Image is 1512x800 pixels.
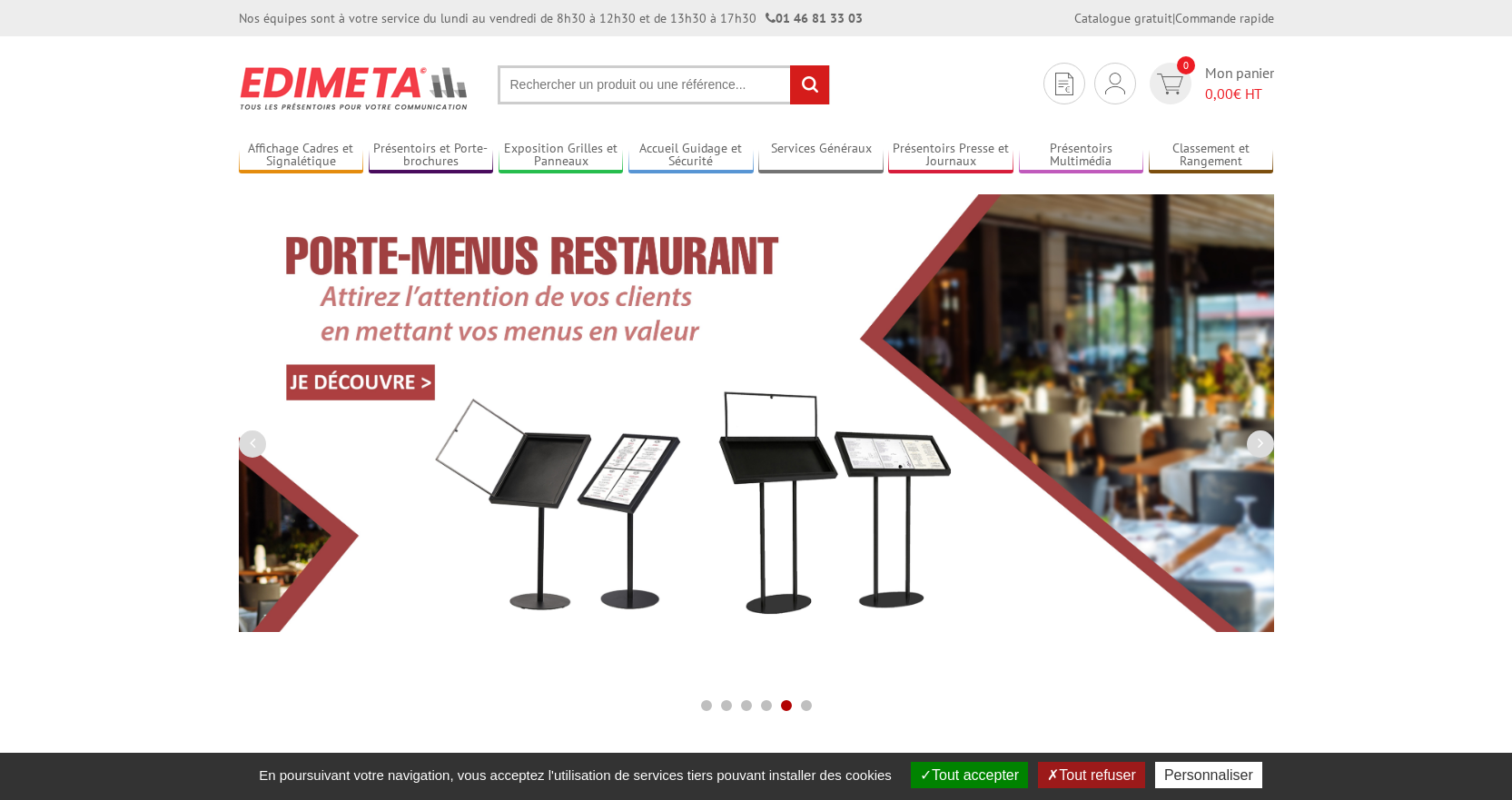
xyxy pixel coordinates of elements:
a: devis rapide 0 Mon panier 0,00€ HT [1145,63,1274,104]
img: devis rapide [1157,74,1183,94]
input: Rechercher un produit ou une référence... [498,65,830,104]
span: Mon panier [1205,63,1274,104]
img: devis rapide [1105,73,1125,94]
strong: 01 46 81 33 03 [766,10,863,26]
img: Présentoir, panneau, stand - Edimeta - PLV, affichage, mobilier bureau, entreprise [239,54,470,122]
a: Affichage Cadres et Signalétique [239,141,364,171]
a: Classement et Rangement [1149,141,1274,171]
a: Présentoirs Multimédia [1019,141,1144,171]
a: Présentoirs Presse et Journaux [888,141,1013,171]
button: Tout accepter [911,762,1028,788]
button: Tout refuser [1038,762,1144,788]
span: 0 [1177,56,1195,74]
div: Nos équipes sont à votre service du lundi au vendredi de 8h30 à 12h30 et de 13h30 à 17h30 [239,9,863,27]
a: Catalogue gratuit [1074,10,1172,26]
input: rechercher [790,65,829,104]
span: 0,00 [1205,84,1233,103]
a: Commande rapide [1175,10,1274,26]
button: Personnaliser (fenêtre modale) [1155,762,1262,788]
a: Accueil Guidage et Sécurité [628,141,754,171]
a: Présentoirs et Porte-brochures [369,141,494,171]
span: € HT [1205,84,1274,104]
a: Services Généraux [758,141,884,171]
div: | [1074,9,1274,27]
img: devis rapide [1055,73,1073,95]
span: En poursuivant votre navigation, vous acceptez l'utilisation de services tiers pouvant installer ... [250,767,901,783]
a: Exposition Grilles et Panneaux [499,141,624,171]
